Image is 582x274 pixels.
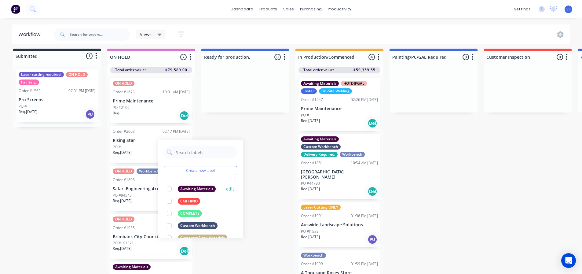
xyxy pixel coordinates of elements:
[301,253,326,258] div: Workbench
[178,210,202,217] div: COMPLETE
[303,67,334,73] span: Total order value:
[340,152,365,157] div: Workbench
[368,235,377,244] div: PU
[301,205,341,210] div: Laser Cutting ONLY
[113,110,120,116] p: Req.
[341,81,367,86] div: HOTDIPGAL
[110,126,192,163] div: Order #200302:17 PM [DATE]Rising StarPO #Req.[DATE]PU
[110,78,192,123] div: ON HOLDOrder #167510:01 AM [DATE]Prime MaintenancePO #2109Req.Del
[178,235,227,241] div: Customer Supp Materials
[301,222,378,228] p: Auswide Landscape Solutions
[319,88,352,94] div: On-Site Welding
[113,150,132,155] p: Req. [DATE]
[19,72,64,77] div: Laser cutting required.
[511,5,534,14] div: settings
[298,78,380,131] div: Awaiting MaterialsHOTDIPGALInstallOn-Site WeldingOrder #194702:26 PM [DATE]Prime MaintenancePO #R...
[110,214,192,259] div: ON HOLDOrder #195803:05 PM [DATE]Brimbank City CouncilPO #191371Req.[DATE]Del
[163,89,190,95] div: 10:01 AM [DATE]
[113,264,151,270] div: Awaiting Materials
[113,217,134,222] div: ON HOLD
[301,213,323,219] div: Order #1991
[301,169,378,180] p: [GEOGRAPHIC_DATA][PERSON_NAME]
[301,81,339,86] div: Awaiting Materials
[351,261,378,267] div: 01:59 PM [DATE]
[301,97,323,102] div: Order #1947
[351,97,378,102] div: 02:26 PM [DATE]
[113,234,190,239] p: Brimbank City Council
[115,67,146,73] span: Total order value:
[301,152,338,157] div: Delivery Required.
[351,213,378,219] div: 01:36 PM [DATE]
[113,186,190,191] p: Safari Engineering 4x4
[368,118,377,128] div: Del
[19,88,41,94] div: Order #1569
[70,28,130,41] input: Search for orders...
[113,246,132,251] p: Req. [DATE]
[301,106,378,111] p: Prime Maintenance
[18,31,43,38] div: Workflow
[228,5,256,14] a: dashboard
[298,202,380,247] div: Laser Cutting ONLYOrder #199101:36 PM [DATE]Auswide Landscape SolutionsPO #J1539Req.[DATE]PU
[110,166,192,211] div: ON HOLDWorkbenchOrder #180608:49 AM [DATE]Safari Engineering 4x4PO #94543Req.[DATE]Del
[16,69,98,122] div: Laser cutting required.ON HOLDPainting.Order #156907:01 PM [DATE]Pro ScreensPO #Req.[DATE]PU
[140,31,152,38] span: Views
[113,193,132,198] p: PO #94543
[301,88,317,94] div: Install
[19,97,96,102] p: Pro Screens
[280,5,297,14] div: sales
[19,80,39,85] div: Painting.
[113,225,135,231] div: Order #1958
[66,72,88,77] div: ON HOLD
[113,129,135,134] div: Order #2003
[226,186,234,192] button: edit
[179,246,189,256] div: Del
[113,89,135,95] div: Order #1675
[368,187,377,196] div: Del
[178,198,200,205] div: CMI HINO
[113,198,132,204] p: Req. [DATE]
[566,6,571,12] span: SS
[178,222,218,229] div: Custom Workbench
[113,98,190,104] p: Prime Maintenance
[113,168,134,174] div: ON HOLD
[179,111,189,120] div: Del
[113,177,135,183] div: Order #1806
[561,253,576,268] div: Open Intercom Messenger
[301,160,323,166] div: Order #1881
[163,129,190,134] div: 02:17 PM [DATE]
[113,81,134,86] div: ON HOLD
[113,144,121,150] p: PO #
[11,5,20,14] img: Factory
[256,5,280,14] div: products
[113,240,134,246] p: PO #191371
[301,261,323,267] div: Order #1999
[113,138,190,143] p: Rising Star
[178,186,216,192] div: Awaiting Materials
[137,168,162,174] div: Workbench
[301,186,320,192] p: Req. [DATE]
[68,88,96,94] div: 07:01 PM [DATE]
[85,109,95,119] div: PU
[301,234,320,240] p: Req. [DATE]
[297,5,325,14] div: purchasing
[19,104,27,109] p: PO #
[164,166,237,175] button: Create new label
[325,5,354,14] div: productivity
[301,113,309,118] p: PO #
[301,118,320,124] p: Req. [DATE]
[353,67,375,73] span: $59,359.55
[113,105,130,110] p: PO #2109
[19,109,38,115] p: Req. [DATE]
[298,134,380,199] div: Awaiting MaterialsCustom WorkbenchDelivery Required.WorkbenchOrder #188110:54 AM [DATE][GEOGRAPHI...
[301,229,319,234] p: PO #J1539
[165,67,187,73] span: $79,589.00
[301,181,320,186] p: PO #44790
[301,144,341,150] div: Custom Workbench
[301,136,339,142] div: Awaiting Materials
[175,146,234,158] input: Search labels
[351,160,378,166] div: 10:54 AM [DATE]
